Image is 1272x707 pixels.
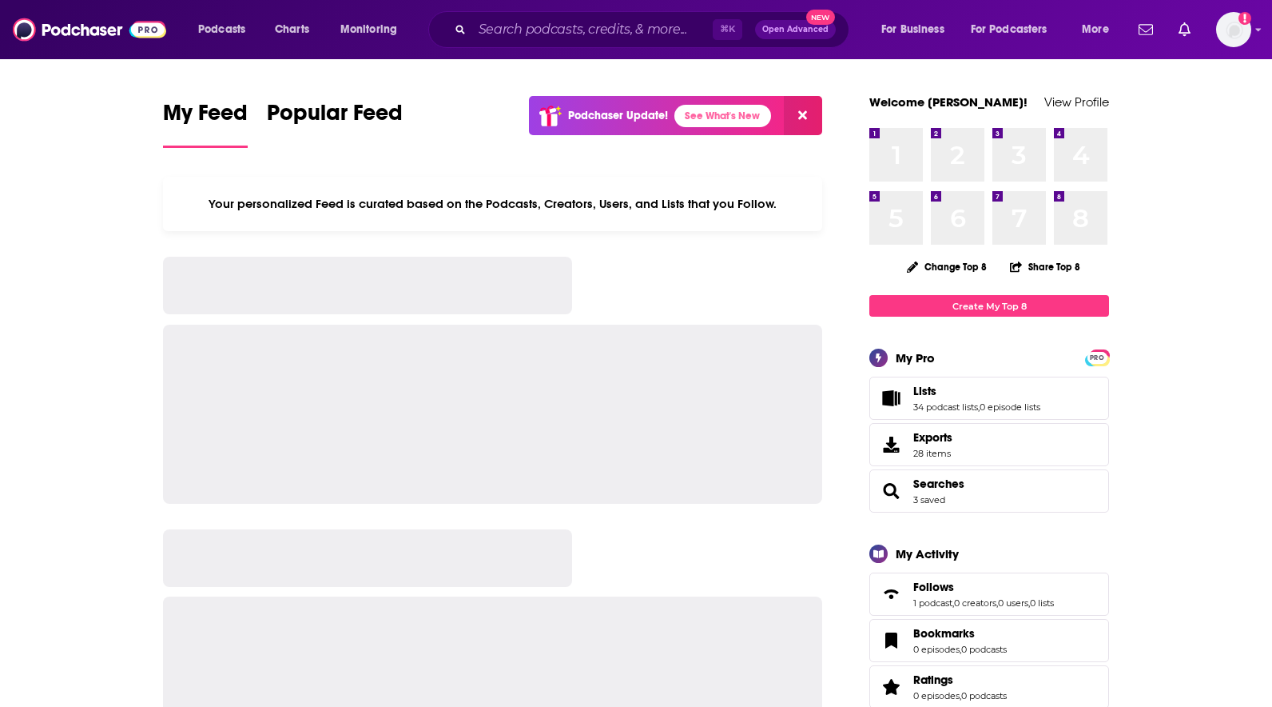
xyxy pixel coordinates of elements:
[713,19,742,40] span: ⌘ K
[674,105,771,127] a: See What's New
[340,18,397,41] span: Monitoring
[755,20,836,39] button: Open AdvancedNew
[913,626,1007,641] a: Bookmarks
[869,619,1109,662] span: Bookmarks
[960,690,961,701] span: ,
[913,580,1054,594] a: Follows
[913,401,978,413] a: 34 podcast lists
[1082,18,1109,41] span: More
[13,14,166,45] img: Podchaser - Follow, Share and Rate Podcasts
[1216,12,1251,47] button: Show profile menu
[913,494,945,505] a: 3 saved
[875,387,907,409] a: Lists
[1030,597,1054,609] a: 0 lists
[869,94,1028,110] a: Welcome [PERSON_NAME]!
[472,17,713,42] input: Search podcasts, credits, & more...
[980,401,1040,413] a: 0 episode lists
[913,673,1007,687] a: Ratings
[568,109,668,122] p: Podchaser Update!
[1216,12,1251,47] span: Logged in as AtriaBooks
[960,17,1071,42] button: open menu
[267,99,403,148] a: Popular Feed
[952,597,954,609] span: ,
[913,477,964,491] a: Searches
[913,430,952,445] span: Exports
[163,99,248,148] a: My Feed
[1172,16,1197,43] a: Show notifications dropdown
[875,480,907,502] a: Searches
[913,384,1040,398] a: Lists
[897,257,996,277] button: Change Top 8
[913,644,960,655] a: 0 episodes
[913,690,960,701] a: 0 episodes
[869,573,1109,616] span: Follows
[961,644,1007,655] a: 0 podcasts
[961,690,1007,701] a: 0 podcasts
[329,17,418,42] button: open menu
[869,377,1109,420] span: Lists
[1087,351,1107,363] a: PRO
[875,676,907,698] a: Ratings
[198,18,245,41] span: Podcasts
[1087,352,1107,364] span: PRO
[998,597,1028,609] a: 0 users
[896,350,935,365] div: My Pro
[275,18,309,41] span: Charts
[913,384,936,398] span: Lists
[267,99,403,136] span: Popular Feed
[875,629,907,652] a: Bookmarks
[1071,17,1129,42] button: open menu
[881,18,944,41] span: For Business
[896,546,959,561] div: My Activity
[913,448,952,459] span: 28 items
[869,295,1109,317] a: Create My Top 8
[870,17,964,42] button: open menu
[806,10,835,25] span: New
[869,423,1109,466] a: Exports
[960,644,961,655] span: ,
[954,597,996,609] a: 0 creators
[996,597,998,609] span: ,
[875,433,907,456] span: Exports
[913,626,975,641] span: Bookmarks
[1009,251,1081,282] button: Share Top 8
[163,99,248,136] span: My Feed
[913,580,954,594] span: Follows
[264,17,319,42] a: Charts
[1028,597,1030,609] span: ,
[163,177,822,231] div: Your personalized Feed is curated based on the Podcasts, Creators, Users, and Lists that you Follow.
[1238,12,1251,25] svg: Add a profile image
[1132,16,1159,43] a: Show notifications dropdown
[1216,12,1251,47] img: User Profile
[443,11,865,48] div: Search podcasts, credits, & more...
[978,401,980,413] span: ,
[869,469,1109,513] span: Searches
[187,17,266,42] button: open menu
[875,583,907,605] a: Follows
[762,26,829,34] span: Open Advanced
[971,18,1047,41] span: For Podcasters
[1044,94,1109,110] a: View Profile
[913,673,953,687] span: Ratings
[913,597,952,609] a: 1 podcast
